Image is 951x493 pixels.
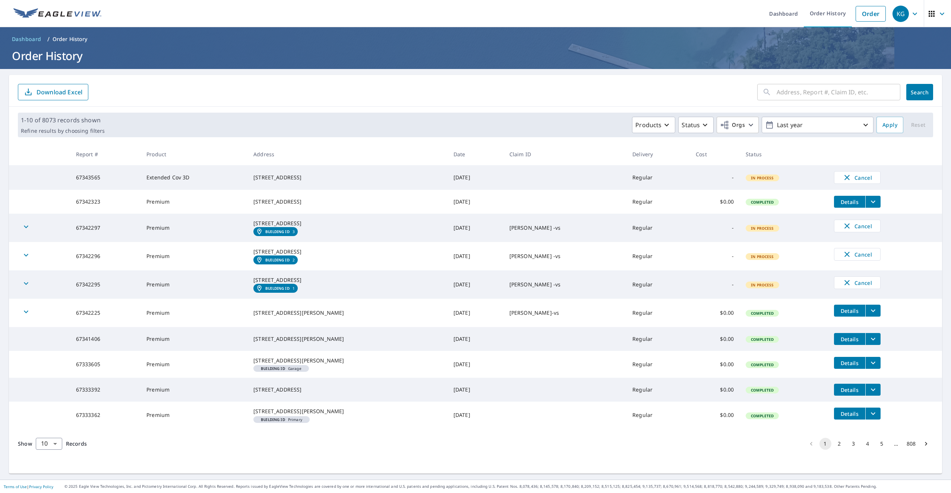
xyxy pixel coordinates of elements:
[253,408,442,415] div: [STREET_ADDRESS][PERSON_NAME]
[253,198,442,205] div: [STREET_ADDRESS]
[626,190,690,214] td: Regular
[626,242,690,270] td: Regular
[256,367,306,370] span: Garage
[253,284,298,293] a: Building ID1
[36,438,62,450] div: Show 10 records
[842,250,873,259] span: Cancel
[448,351,503,378] td: [DATE]
[690,402,740,428] td: $0.00
[690,165,740,190] td: -
[842,222,873,230] span: Cancel
[503,214,626,242] td: [PERSON_NAME] -vs
[21,128,105,134] p: Refine results by choosing filters
[70,402,140,428] td: 67333362
[253,174,442,181] div: [STREET_ADDRESS]
[261,418,285,421] em: Building ID
[140,402,247,428] td: Premium
[838,410,861,417] span: Details
[626,143,690,165] th: Delivery
[690,214,740,242] td: -
[448,190,503,214] td: [DATE]
[626,299,690,327] td: Regular
[12,35,41,43] span: Dashboard
[70,165,140,190] td: 67343565
[690,378,740,402] td: $0.00
[140,143,247,165] th: Product
[842,173,873,182] span: Cancel
[626,165,690,190] td: Regular
[626,270,690,299] td: Regular
[626,351,690,378] td: Regular
[448,165,503,190] td: [DATE]
[865,333,881,345] button: filesDropdownBtn-67341406
[746,413,778,418] span: Completed
[717,117,759,133] button: Orgs
[626,378,690,402] td: Regular
[9,48,942,63] h1: Order History
[834,305,865,317] button: detailsBtn-67342225
[36,433,62,454] div: 10
[746,362,778,367] span: Completed
[746,254,778,259] span: In Process
[18,84,88,100] button: Download Excel
[834,171,881,184] button: Cancel
[740,143,828,165] th: Status
[9,33,44,45] a: Dashboard
[632,117,675,133] button: Products
[834,248,881,261] button: Cancel
[865,357,881,369] button: filesDropdownBtn-67333605
[876,438,888,450] button: Go to page 5
[70,299,140,327] td: 67342225
[856,6,886,22] a: Order
[18,440,32,447] span: Show
[503,299,626,327] td: [PERSON_NAME]-vs
[876,117,903,133] button: Apply
[261,367,285,370] em: Building ID
[865,384,881,396] button: filesDropdownBtn-67333392
[253,276,442,284] div: [STREET_ADDRESS]
[29,484,53,489] a: Privacy Policy
[777,82,900,103] input: Address, Report #, Claim ID, etc.
[448,402,503,428] td: [DATE]
[882,120,897,130] span: Apply
[690,143,740,165] th: Cost
[70,143,140,165] th: Report #
[140,242,247,270] td: Premium
[834,408,865,420] button: detailsBtn-67333362
[834,220,881,232] button: Cancel
[746,311,778,316] span: Completed
[690,327,740,351] td: $0.00
[834,357,865,369] button: detailsBtn-67333605
[690,190,740,214] td: $0.00
[37,88,82,96] p: Download Excel
[53,35,88,43] p: Order History
[690,299,740,327] td: $0.00
[503,242,626,270] td: [PERSON_NAME] -vs
[70,190,140,214] td: 67342323
[626,327,690,351] td: Regular
[912,89,927,96] span: Search
[70,270,140,299] td: 67342295
[890,440,902,448] div: …
[838,386,861,393] span: Details
[140,351,247,378] td: Premium
[448,242,503,270] td: [DATE]
[842,278,873,287] span: Cancel
[253,386,442,393] div: [STREET_ADDRESS]
[746,337,778,342] span: Completed
[265,229,290,234] em: Building ID
[690,270,740,299] td: -
[819,438,831,450] button: page 1
[70,378,140,402] td: 67333392
[906,84,933,100] button: Search
[9,33,942,45] nav: breadcrumb
[838,359,861,367] span: Details
[626,214,690,242] td: Regular
[448,378,503,402] td: [DATE]
[746,387,778,393] span: Completed
[140,214,247,242] td: Premium
[838,307,861,314] span: Details
[834,384,865,396] button: detailsBtn-67333392
[834,276,881,289] button: Cancel
[64,484,947,489] p: © 2025 Eagle View Technologies, Inc. and Pictometry International Corp. All Rights Reserved. Repo...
